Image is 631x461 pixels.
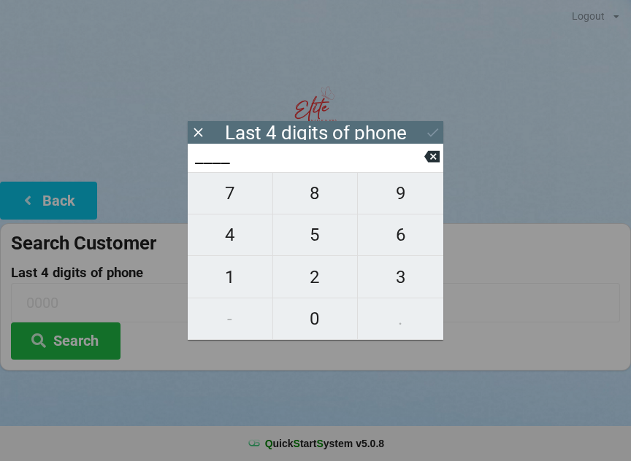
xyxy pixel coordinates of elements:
button: 8 [273,172,359,214]
button: 2 [273,256,359,298]
button: 5 [273,214,359,256]
span: 8 [273,178,358,209]
button: 3 [358,256,443,298]
span: 0 [273,303,358,334]
button: 1 [188,256,273,298]
button: 9 [358,172,443,214]
span: 7 [188,178,272,209]
span: 5 [273,220,358,250]
span: 6 [358,220,443,250]
button: 4 [188,214,273,256]
button: 6 [358,214,443,256]
button: 7 [188,172,273,214]
span: 1 [188,262,272,293]
button: 0 [273,298,359,340]
span: 3 [358,262,443,293]
span: 2 [273,262,358,293]
span: 4 [188,220,272,250]
span: 9 [358,178,443,209]
div: Last 4 digits of phone [225,125,407,140]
